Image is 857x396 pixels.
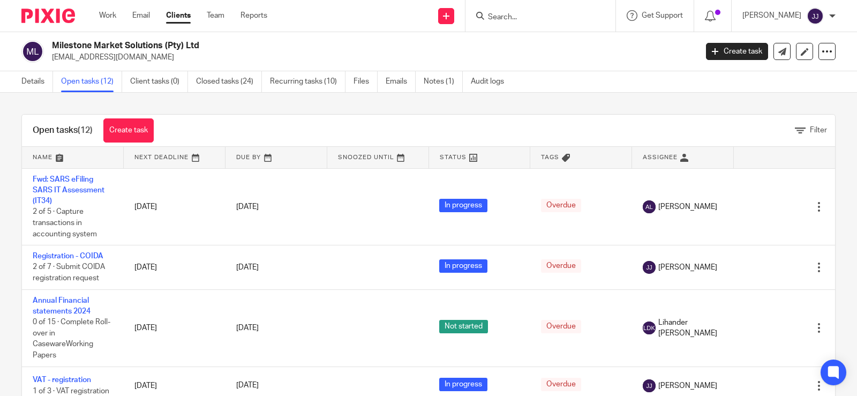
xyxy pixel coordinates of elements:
span: In progress [439,259,487,273]
a: Details [21,71,53,92]
span: Not started [439,320,488,333]
a: Clients [166,10,191,21]
p: [PERSON_NAME] [742,10,801,21]
a: Audit logs [471,71,512,92]
a: VAT - registration [33,376,91,384]
a: Annual Financial statements 2024 [33,297,91,315]
span: In progress [439,199,487,212]
span: Status [440,154,467,160]
a: Open tasks (12) [61,71,122,92]
span: 2 of 7 · Submit COIDA registration request [33,264,105,282]
img: svg%3E [643,261,656,274]
span: [DATE] [236,203,259,211]
a: Reports [240,10,267,21]
span: Overdue [541,378,581,391]
span: (12) [78,126,93,135]
a: Notes (1) [424,71,463,92]
a: Create task [103,118,154,143]
a: Work [99,10,116,21]
img: svg%3E [643,200,656,213]
span: Snoozed Until [338,154,394,160]
a: Recurring tasks (10) [270,71,345,92]
span: 1 of 3 · VAT registration [33,387,109,395]
span: 2 of 5 · Capture transactions in accounting system [33,208,97,238]
img: Pixie [21,9,75,23]
span: Tags [541,154,559,160]
span: [DATE] [236,324,259,332]
a: Team [207,10,224,21]
td: [DATE] [124,289,225,367]
a: Files [354,71,378,92]
span: Overdue [541,259,581,273]
img: svg%3E [21,40,44,63]
a: Create task [706,43,768,60]
span: 0 of 15 · Complete Roll-over in CasewareWorking Papers [33,319,110,360]
span: Filter [810,126,827,134]
span: [PERSON_NAME] [658,201,717,212]
td: [DATE] [124,245,225,289]
span: [DATE] [236,264,259,271]
span: [PERSON_NAME] [658,262,717,273]
img: svg%3E [643,322,656,334]
h1: Open tasks [33,125,93,136]
span: In progress [439,378,487,391]
a: Email [132,10,150,21]
input: Search [487,13,583,23]
a: Emails [386,71,416,92]
span: Overdue [541,320,581,333]
img: svg%3E [807,8,824,25]
h2: Milestone Market Solutions (Pty) Ltd [52,40,562,51]
a: Fwd: SARS eFiling SARS IT Assessment (IT34) [33,176,104,205]
span: Overdue [541,199,581,212]
td: [DATE] [124,168,225,245]
span: [PERSON_NAME] [658,380,717,391]
a: Closed tasks (24) [196,71,262,92]
img: svg%3E [643,379,656,392]
span: Lihander [PERSON_NAME] [658,317,723,339]
p: [EMAIL_ADDRESS][DOMAIN_NAME] [52,52,690,63]
a: Registration - COIDA [33,252,103,260]
span: Get Support [642,12,683,19]
a: Client tasks (0) [130,71,188,92]
span: [DATE] [236,382,259,390]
